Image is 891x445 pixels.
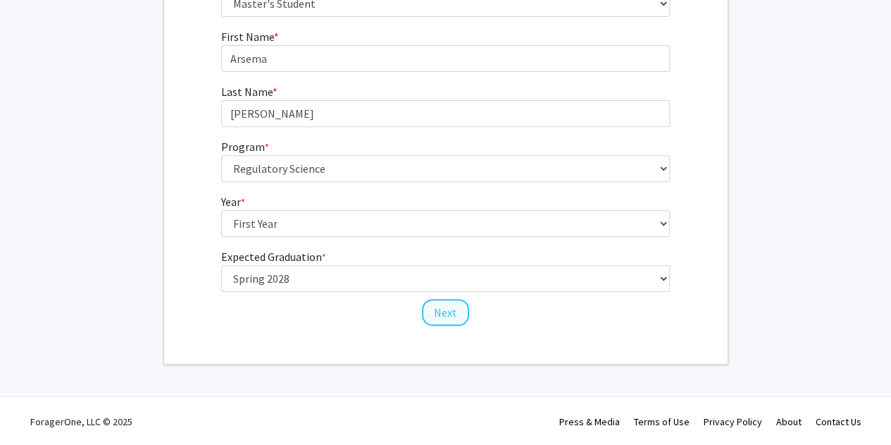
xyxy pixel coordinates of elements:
[816,415,861,428] a: Contact Us
[221,193,245,210] label: Year
[221,30,274,44] span: First Name
[559,415,620,428] a: Press & Media
[221,248,326,265] label: Expected Graduation
[776,415,802,428] a: About
[221,85,273,99] span: Last Name
[11,382,60,434] iframe: Chat
[221,138,269,155] label: Program
[704,415,762,428] a: Privacy Policy
[634,415,690,428] a: Terms of Use
[422,299,469,326] button: Next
